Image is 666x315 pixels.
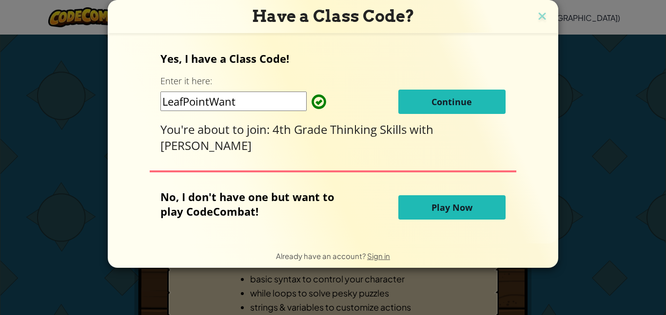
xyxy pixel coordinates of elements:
[160,121,273,137] span: You're about to join:
[252,6,414,26] span: Have a Class Code?
[410,121,433,137] span: with
[160,137,252,153] span: [PERSON_NAME]
[431,96,472,108] span: Continue
[398,90,506,114] button: Continue
[398,195,506,220] button: Play Now
[276,251,367,260] span: Already have an account?
[273,121,410,137] span: 4th Grade Thinking Skills
[160,189,349,219] p: No, I don't have one but want to play CodeCombat!
[431,202,472,213] span: Play Now
[160,51,505,66] p: Yes, I have a Class Code!
[367,251,390,260] a: Sign in
[536,10,548,24] img: close icon
[160,75,212,87] label: Enter it here:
